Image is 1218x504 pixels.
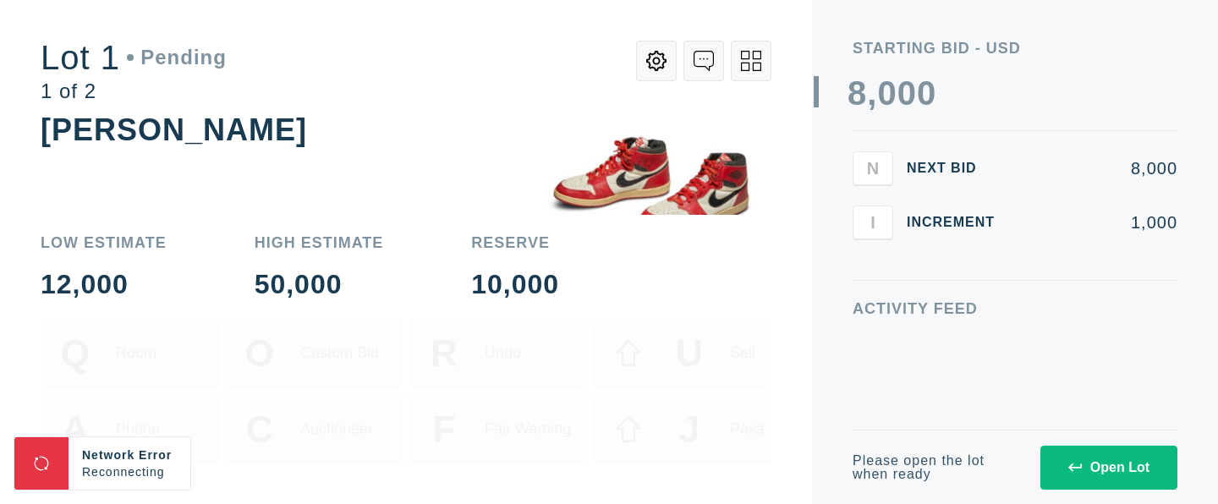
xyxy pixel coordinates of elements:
[867,158,879,178] span: N
[907,162,1008,175] div: Next Bid
[82,463,177,480] div: Reconnecting
[867,76,877,414] div: ,
[877,76,897,110] div: 0
[1022,214,1177,231] div: 1,000
[1040,446,1177,490] button: Open Lot
[471,235,559,250] div: Reserve
[41,235,167,250] div: Low Estimate
[471,271,559,298] div: 10,000
[255,271,384,298] div: 50,000
[917,76,936,110] div: 0
[41,271,167,298] div: 12,000
[853,454,1020,481] div: Please open the lot when ready
[41,112,307,147] div: [PERSON_NAME]
[853,41,1177,56] div: Starting Bid - USD
[897,76,917,110] div: 0
[82,446,177,463] div: Network Error
[907,216,1008,229] div: Increment
[255,235,384,250] div: High Estimate
[41,81,227,101] div: 1 of 2
[127,47,227,68] div: Pending
[870,212,875,232] span: I
[853,205,893,239] button: I
[853,151,893,185] button: N
[41,41,227,74] div: Lot 1
[1022,160,1177,177] div: 8,000
[165,465,169,479] span: .
[848,76,867,110] div: 8
[1068,460,1149,475] div: Open Lot
[853,301,1177,316] div: Activity Feed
